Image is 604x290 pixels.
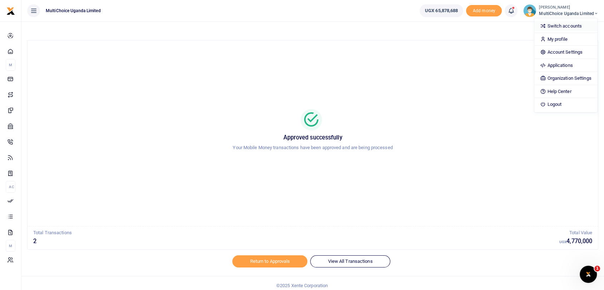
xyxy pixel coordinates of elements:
[534,60,597,70] a: Applications
[466,5,502,17] span: Add money
[534,34,597,44] a: My profile
[33,229,559,237] p: Total Transactions
[534,99,597,109] a: Logout
[559,229,592,237] p: Total Value
[6,181,15,193] li: Ac
[539,5,598,11] small: [PERSON_NAME]
[534,73,597,83] a: Organization Settings
[420,4,463,17] a: UGX 65,878,688
[310,255,390,267] a: View All Transactions
[33,238,559,245] h5: 2
[580,266,597,283] iframe: Intercom live chat
[43,8,104,14] span: MultiChoice Uganda Limited
[36,134,589,141] h5: Approved successfully
[559,240,566,244] small: UGX
[417,4,466,17] li: Wallet ballance
[523,4,536,17] img: profile-user
[6,59,15,71] li: M
[6,240,15,252] li: M
[534,21,597,31] a: Switch accounts
[232,255,307,267] a: Return to Approvals
[466,5,502,17] li: Toup your wallet
[559,238,592,245] h5: 4,770,000
[539,10,598,17] span: MultiChoice Uganda Limited
[425,7,458,14] span: UGX 65,878,688
[466,8,502,13] a: Add money
[523,4,598,17] a: profile-user [PERSON_NAME] MultiChoice Uganda Limited
[36,144,589,152] p: Your Mobile Money transactions have been approved and are being processed
[6,7,15,15] img: logo-small
[534,47,597,57] a: Account Settings
[534,87,597,97] a: Help Center
[594,266,600,271] span: 1
[6,8,15,13] a: logo-small logo-large logo-large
